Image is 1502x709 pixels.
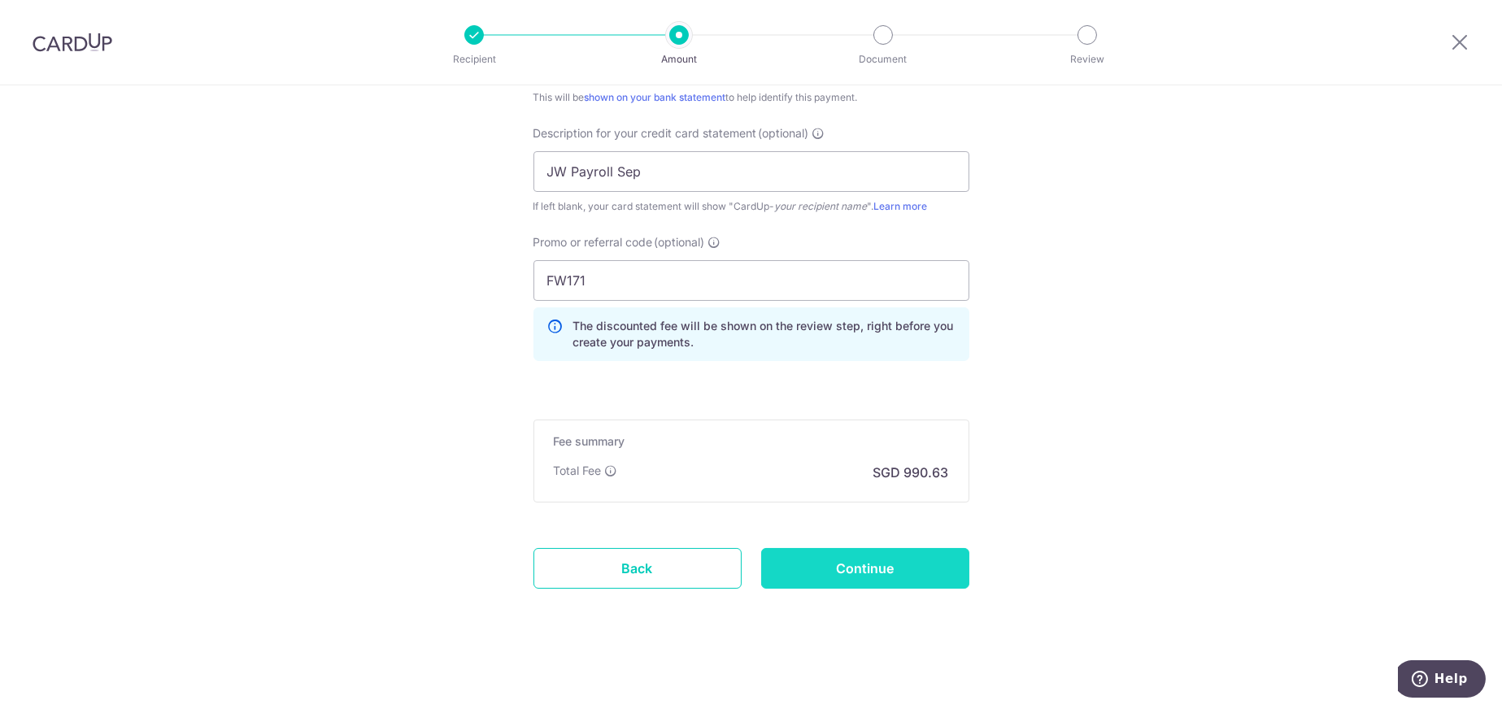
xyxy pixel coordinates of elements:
[533,151,969,192] input: Example: Rent
[533,198,969,215] div: If left blank, your card statement will show "CardUp- ".
[573,318,956,350] p: The discounted fee will be shown on the review step, right before you create your payments.
[554,433,949,450] h5: Fee summary
[33,33,112,52] img: CardUp
[873,463,949,482] p: SGD 990.63
[761,548,969,589] input: Continue
[533,234,653,250] span: Promo or referral code
[533,125,757,141] span: Description for your credit card statement
[759,125,809,141] span: (optional)
[533,89,969,106] div: This will be to help identify this payment.
[655,234,705,250] span: (optional)
[585,91,726,103] a: shown on your bank statement
[619,51,739,67] p: Amount
[533,548,742,589] a: Back
[1027,51,1147,67] p: Review
[1398,660,1486,701] iframe: Opens a widget where you can find more information
[823,51,943,67] p: Document
[874,200,928,212] a: Learn more
[554,463,602,479] p: Total Fee
[414,51,534,67] p: Recipient
[775,200,868,212] i: your recipient name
